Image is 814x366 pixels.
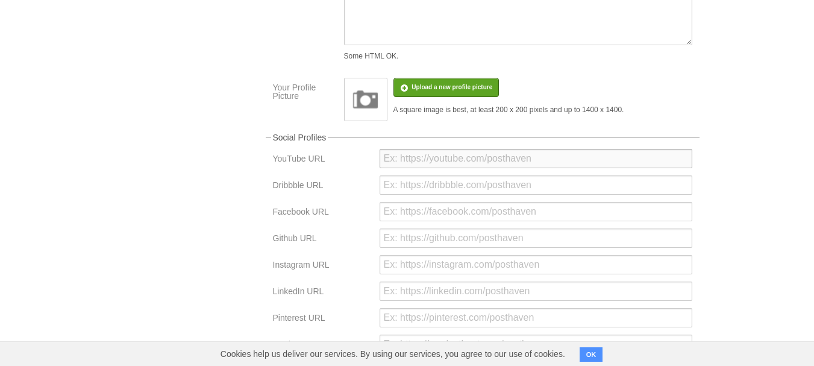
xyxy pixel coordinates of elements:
[273,234,372,245] label: Github URL
[380,255,692,274] input: Ex: https://instagram.com/posthaven
[380,202,692,221] input: Ex: https://facebook.com/posthaven
[380,282,692,301] input: Ex: https://linkedin.com/posthaven
[273,314,372,325] label: Pinterest URL
[271,133,328,142] legend: Social Profiles
[273,260,372,272] label: Instagram URL
[208,342,577,366] span: Cookies help us deliver our services. By using our services, you agree to our use of cookies.
[380,149,692,168] input: Ex: https://youtube.com/posthaven
[273,287,372,298] label: LinkedIn URL
[344,52,692,60] div: Some HTML OK.
[380,229,692,248] input: Ex: https://github.com/posthaven
[273,83,337,103] label: Your Profile Picture
[380,175,692,195] input: Ex: https://dribbble.com/posthaven
[412,84,492,90] span: Upload a new profile picture
[580,347,603,362] button: OK
[380,308,692,327] input: Ex: https://pinterest.com/posthaven
[273,181,372,192] label: Dribbble URL
[273,340,372,352] label: Product Hunt URL
[273,207,372,219] label: Facebook URL
[273,154,372,166] label: YouTube URL
[348,81,384,118] img: image.png
[393,106,624,113] div: A square image is best, at least 200 x 200 pixels and up to 1400 x 1400.
[380,335,692,354] input: Ex: https://producthunt.com/posthaven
